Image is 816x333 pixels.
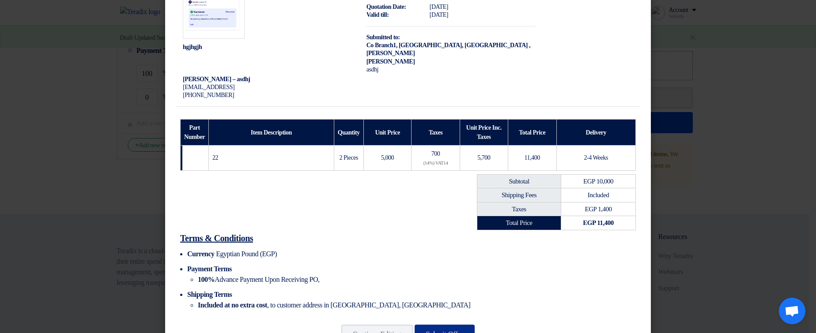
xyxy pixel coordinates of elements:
span: Egyptian Pound (EGP) [216,250,277,258]
div: Open chat [779,298,805,324]
th: Unit Price Inc. Taxes [460,120,508,146]
strong: Included at no extra cost [198,301,267,309]
span: 22 [212,154,218,161]
th: Delivery [556,120,635,146]
th: Quantity [334,120,363,146]
strong: Valid till: [366,11,389,18]
span: [EMAIL_ADDRESS] [183,84,234,90]
strong: EGP 11,400 [583,219,613,226]
div: (14%) VAT14 [415,159,456,167]
span: Currency [187,250,215,258]
div: [PERSON_NAME] – asdhj [183,75,352,83]
li: , to customer address in [GEOGRAPHIC_DATA], [GEOGRAPHIC_DATA] [198,300,636,311]
span: 2-4 Weeks [584,154,608,161]
span: asdhj [366,66,378,73]
td: Shipping Fees [477,188,561,202]
span: 2 Pieces [339,154,358,161]
div: hgjhgjh [183,43,352,51]
span: [GEOGRAPHIC_DATA], [GEOGRAPHIC_DATA] ,[PERSON_NAME] [366,42,530,56]
span: [PERSON_NAME] [366,58,415,65]
strong: Submitted to: [366,34,400,41]
span: [DATE] [430,4,448,10]
th: Unit Price [363,120,412,146]
u: Terms & Conditions [180,233,253,243]
th: Total Price [508,120,556,146]
th: Item Description [208,120,334,146]
strong: 100% [198,276,215,283]
th: Taxes [412,120,460,146]
td: Taxes [477,202,561,216]
span: 700 [431,150,440,157]
span: Included [588,191,609,198]
span: Shipping Terms [187,291,232,298]
span: 5,000 [381,154,394,161]
span: EGP 1,400 [585,206,612,213]
td: Total Price [477,216,561,230]
th: Part Number [181,120,209,146]
strong: Quotation Date: [366,4,406,10]
span: Advance Payment Upon Receiving PO, [198,276,320,283]
td: EGP 10,000 [561,174,636,188]
span: [DATE] [430,11,448,18]
td: Subtotal [477,174,561,188]
span: [PHONE_NUMBER] [183,92,234,98]
span: 5,700 [477,154,490,161]
span: Payment Terms [187,265,232,273]
span: Co Branch1, [366,42,397,49]
span: 11,400 [525,154,540,161]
